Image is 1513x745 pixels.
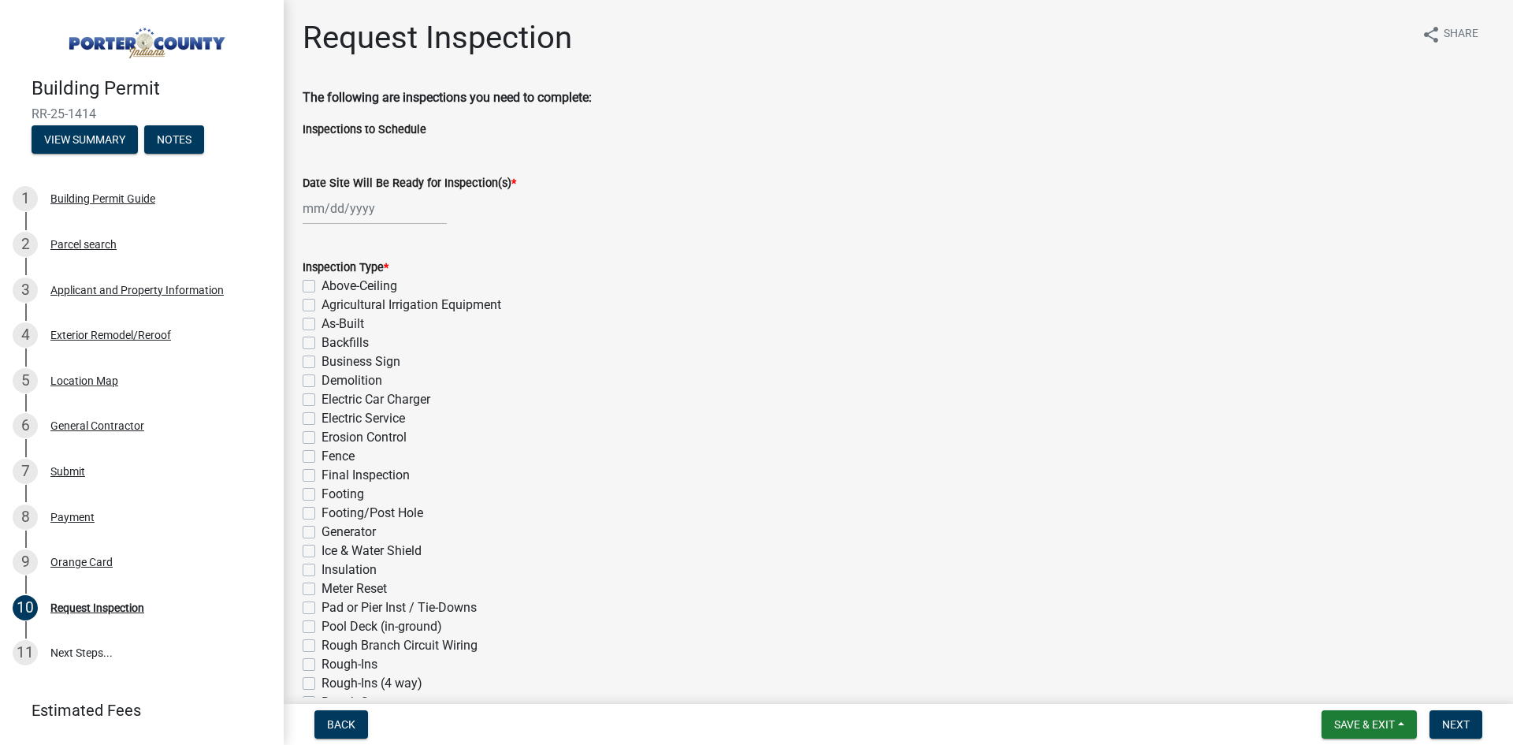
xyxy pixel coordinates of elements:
label: Agricultural Irrigation Equipment [322,296,501,315]
div: Submit [50,466,85,477]
button: Save & Exit [1322,710,1417,739]
h4: Building Permit [32,77,271,100]
div: 8 [13,505,38,530]
wm-modal-confirm: Notes [144,134,204,147]
label: Rough Branch Circuit Wiring [322,636,478,655]
div: Building Permit Guide [50,193,155,204]
span: Save & Exit [1334,718,1395,731]
div: 10 [13,595,38,620]
label: Footing/Post Hole [322,504,423,523]
label: Pool Deck (in-ground) [322,617,442,636]
label: Inspections to Schedule [303,125,426,136]
label: Fence [322,447,355,466]
span: RR-25-1414 [32,106,252,121]
button: Next [1429,710,1482,739]
span: Share [1444,25,1478,44]
label: Above-Ceiling [322,277,397,296]
label: Ice & Water Shield [322,542,422,561]
div: Payment [50,512,95,523]
label: Rough-Ins [322,655,377,674]
i: share [1422,25,1441,44]
a: Estimated Fees [13,695,258,726]
label: Footing [322,485,364,504]
wm-modal-confirm: Summary [32,134,138,147]
div: Request Inspection [50,602,144,613]
label: Backfills [322,333,369,352]
span: Next [1442,718,1470,731]
div: Orange Card [50,557,113,568]
div: 5 [13,368,38,393]
button: Notes [144,125,204,154]
label: Business Sign [322,352,400,371]
img: Porter County, Indiana [32,17,258,61]
label: Demolition [322,371,382,390]
label: Electric Service [322,409,405,428]
strong: The following are inspections you need to complete: [303,90,592,105]
input: mm/dd/yyyy [303,192,447,225]
div: 2 [13,232,38,257]
label: Meter Reset [322,579,387,598]
label: Pad or Pier Inst / Tie-Downs [322,598,477,617]
div: 6 [13,413,38,438]
div: Applicant and Property Information [50,285,224,296]
div: 1 [13,186,38,211]
label: Final Inspection [322,466,410,485]
div: 3 [13,278,38,303]
h1: Request Inspection [303,19,572,57]
button: shareShare [1409,19,1491,50]
div: 4 [13,322,38,348]
label: Inspection Type [303,263,388,274]
div: General Contractor [50,420,144,431]
div: Location Map [50,375,118,386]
span: Back [327,718,355,731]
div: Exterior Remodel/Reroof [50,330,171,341]
button: Back [314,710,368,739]
label: Rough-Ins (4 way) [322,674,422,693]
div: Parcel search [50,239,117,250]
div: 7 [13,459,38,484]
label: Electric Car Charger [322,390,430,409]
label: Date Site Will Be Ready for Inspection(s) [303,178,516,189]
button: View Summary [32,125,138,154]
label: As-Built [322,315,364,333]
label: Insulation [322,561,377,579]
label: Erosion Control [322,428,407,447]
label: Rough Structure [322,693,411,712]
div: 11 [13,640,38,665]
div: 9 [13,549,38,575]
label: Generator [322,523,376,542]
